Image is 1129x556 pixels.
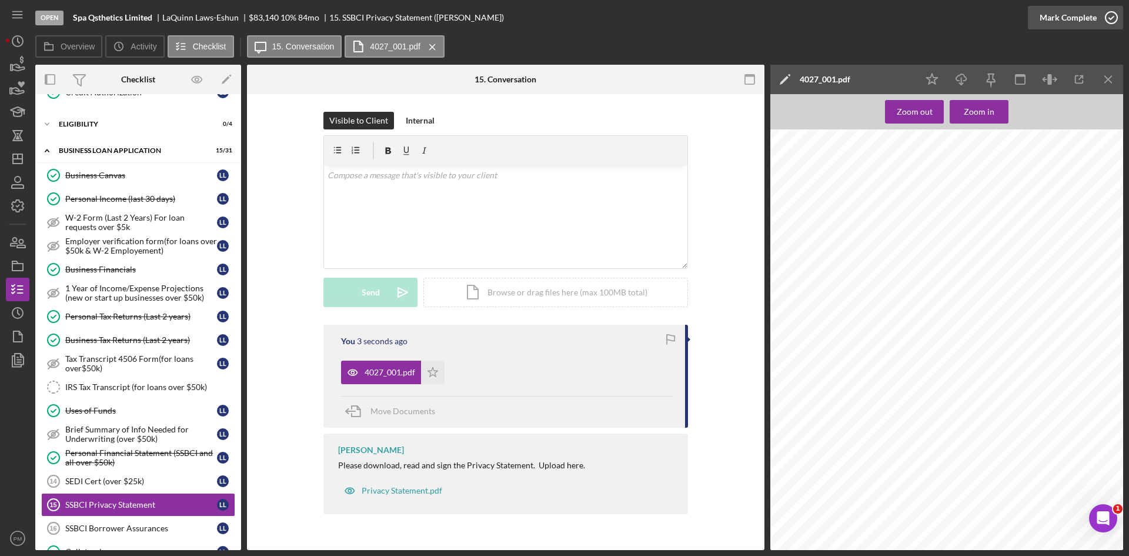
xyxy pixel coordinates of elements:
[323,112,394,129] button: Visible to Client
[65,425,217,444] div: Brief Summary of Info Needed for Underwriting (over $50k)
[400,112,440,129] button: Internal
[41,470,235,493] a: 14SEDI Cert (over $25k)LL
[964,100,994,124] div: Zoom in
[65,312,217,321] div: Personal Tax Returns (Last 2 years)
[41,493,235,517] a: 15SSBCI Privacy StatementLL
[65,477,217,486] div: SEDI Cert (over $25k)
[6,527,29,550] button: PM
[329,112,388,129] div: Visible to Client
[800,75,850,84] div: 4027_001.pdf
[217,522,229,534] div: L L
[217,358,229,369] div: L L
[211,147,232,154] div: 15 / 31
[217,169,229,181] div: L L
[105,35,164,58] button: Activity
[41,422,235,446] a: Brief Summary of Info Needed for Underwriting (over $50k)LL
[49,501,56,508] tspan: 15
[406,112,435,129] div: Internal
[65,382,235,392] div: IRS Tax Transcript (for loans over $50k)
[41,517,235,540] a: 16SSBCI Borrower AssurancesLL
[41,81,235,104] a: Credit AuthorizationLL
[65,284,217,302] div: 1 Year of Income/Expense Projections (new or start up businesses over $50k)
[41,305,235,328] a: Personal Tax Returns (Last 2 years)LL
[131,42,156,51] label: Activity
[249,12,279,22] span: $83,140
[1040,6,1097,29] div: Mark Complete
[217,334,229,346] div: L L
[35,35,102,58] button: Overview
[217,428,229,440] div: L L
[41,164,235,187] a: Business CanvasLL
[41,258,235,281] a: Business FinancialsLL
[365,368,415,377] div: 4027_001.pdf
[59,147,203,154] div: BUSINESS LOAN APPLICATION
[1028,6,1123,29] button: Mark Complete
[65,500,217,510] div: SSBCI Privacy Statement
[1113,504,1123,514] span: 1
[65,171,217,180] div: Business Canvas
[217,240,229,252] div: L L
[162,13,249,22] div: LaQuinn Laws-Eshun
[323,278,417,307] button: Send
[14,535,22,542] text: PM
[338,445,404,455] div: [PERSON_NAME]
[65,406,217,415] div: Uses of Funds
[247,35,342,58] button: 15. Conversation
[950,100,1008,124] button: Zoom in
[345,35,445,58] button: 4027_001.pdf
[65,194,217,204] div: Personal Income (last 30 days)
[49,525,56,532] tspan: 16
[61,42,95,51] label: Overview
[885,100,944,124] button: Zoom out
[341,361,445,384] button: 4027_001.pdf
[357,337,407,346] time: 2025-09-24 19:06
[329,13,504,22] div: 15. SSBCI Privacy Statement ([PERSON_NAME])
[362,278,380,307] div: Send
[41,281,235,305] a: 1 Year of Income/Expense Projections (new or start up businesses over $50k)LL
[272,42,335,51] label: 15. Conversation
[65,335,217,345] div: Business Tax Returns (Last 2 years)
[217,311,229,322] div: L L
[41,328,235,352] a: Business Tax Returns (Last 2 years)LL
[1089,504,1117,532] iframe: Intercom live chat
[65,524,217,533] div: SSBCI Borrower Assurances
[41,187,235,211] a: Personal Income (last 30 days)LL
[338,461,585,470] div: Please download, read and sign the Privacy Statement. Upload here.
[370,42,420,51] label: 4027_001.pdf
[341,397,447,426] button: Move Documents
[362,486,442,495] div: Privacy Statement.pdf
[41,352,235,375] a: Tax Transcript 4506 Form(for loans over$50k)LL
[65,354,217,373] div: Tax Transcript 4506 Form(for loans over$50k)
[341,337,355,346] div: You
[49,478,57,485] tspan: 14
[65,448,217,467] div: Personal Financial Statement (SSBCI and all over $50k)
[280,13,296,22] div: 10 %
[217,405,229,417] div: L L
[217,264,229,275] div: L L
[338,479,448,502] button: Privacy Statement.pdf
[217,217,229,228] div: L L
[193,42,226,51] label: Checklist
[65,237,217,255] div: Employer verification form(for loans over $50k & W-2 Employement)
[897,100,933,124] div: Zoom out
[211,121,232,128] div: 0 / 4
[217,287,229,299] div: L L
[217,475,229,487] div: L L
[73,13,152,22] b: Spa Qsthetics Limited
[35,11,64,25] div: Open
[217,499,229,511] div: L L
[41,399,235,422] a: Uses of FundsLL
[41,375,235,399] a: IRS Tax Transcript (for loans over $50k)
[59,121,203,128] div: ELIGIBILITY
[121,75,155,84] div: Checklist
[370,406,435,416] span: Move Documents
[475,75,536,84] div: 15. Conversation
[217,193,229,205] div: L L
[65,213,217,232] div: W-2 Form (Last 2 Years) For loan requests over $5k
[41,446,235,470] a: Personal Financial Statement (SSBCI and all over $50k)LL
[168,35,234,58] button: Checklist
[41,211,235,234] a: W-2 Form (Last 2 Years) For loan requests over $5kLL
[217,452,229,464] div: L L
[298,13,319,22] div: 84 mo
[41,234,235,258] a: Employer verification form(for loans over $50k & W-2 Employement)LL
